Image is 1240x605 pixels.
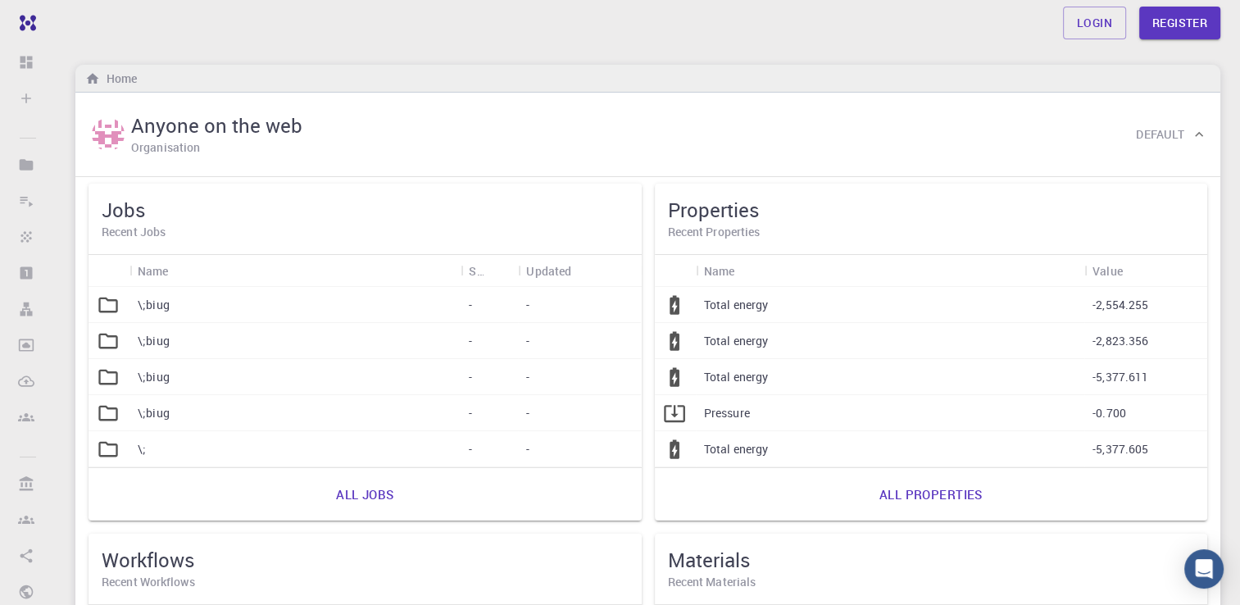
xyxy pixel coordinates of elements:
[668,547,1195,573] h5: Materials
[571,257,597,284] button: Sort
[704,255,735,287] div: Name
[89,255,129,287] div: Icon
[138,405,170,421] p: \;biug
[138,255,169,287] div: Name
[318,475,411,514] a: All jobs
[668,197,1195,223] h5: Properties
[526,369,529,385] p: -
[734,257,761,284] button: Sort
[704,405,750,421] p: Pressure
[469,255,484,287] div: Status
[1092,297,1149,313] p: -2,554.255
[138,297,170,313] p: \;biug
[138,441,146,457] p: \;
[861,475,1001,514] a: All properties
[1136,125,1184,143] h6: Default
[131,112,302,139] h5: Anyone on the web
[1092,369,1149,385] p: -5,377.611
[469,369,472,385] p: -
[102,223,629,241] h6: Recent Jobs
[704,441,769,457] p: Total energy
[82,70,140,88] nav: breadcrumb
[1184,549,1224,589] div: Open Intercom Messenger
[704,297,769,313] p: Total energy
[526,405,529,421] p: -
[518,255,641,287] div: Updated
[526,333,529,349] p: -
[469,333,472,349] p: -
[129,255,461,287] div: Name
[1092,441,1149,457] p: -5,377.605
[100,70,137,88] h6: Home
[526,441,529,457] p: -
[102,573,629,591] h6: Recent Workflows
[704,333,769,349] p: Total energy
[668,573,1195,591] h6: Recent Materials
[92,118,125,151] img: Anyone on the web
[469,297,472,313] p: -
[668,223,1195,241] h6: Recent Properties
[526,297,529,313] p: -
[138,333,170,349] p: \;biug
[461,255,518,287] div: Status
[696,255,1084,287] div: Name
[1092,333,1149,349] p: -2,823.356
[131,139,200,157] h6: Organisation
[1139,7,1220,39] a: Register
[469,405,472,421] p: -
[1123,257,1149,284] button: Sort
[1063,7,1126,39] a: Login
[13,15,36,31] img: logo
[102,197,629,223] h5: Jobs
[469,441,472,457] p: -
[1092,405,1126,421] p: -0.700
[704,369,769,385] p: Total energy
[1084,255,1207,287] div: Value
[138,369,170,385] p: \;biug
[75,93,1220,177] div: Anyone on the webAnyone on the webOrganisationDefault
[102,547,629,573] h5: Workflows
[526,255,571,287] div: Updated
[169,257,195,284] button: Sort
[655,255,696,287] div: Icon
[1092,255,1123,287] div: Value
[484,257,510,284] button: Sort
